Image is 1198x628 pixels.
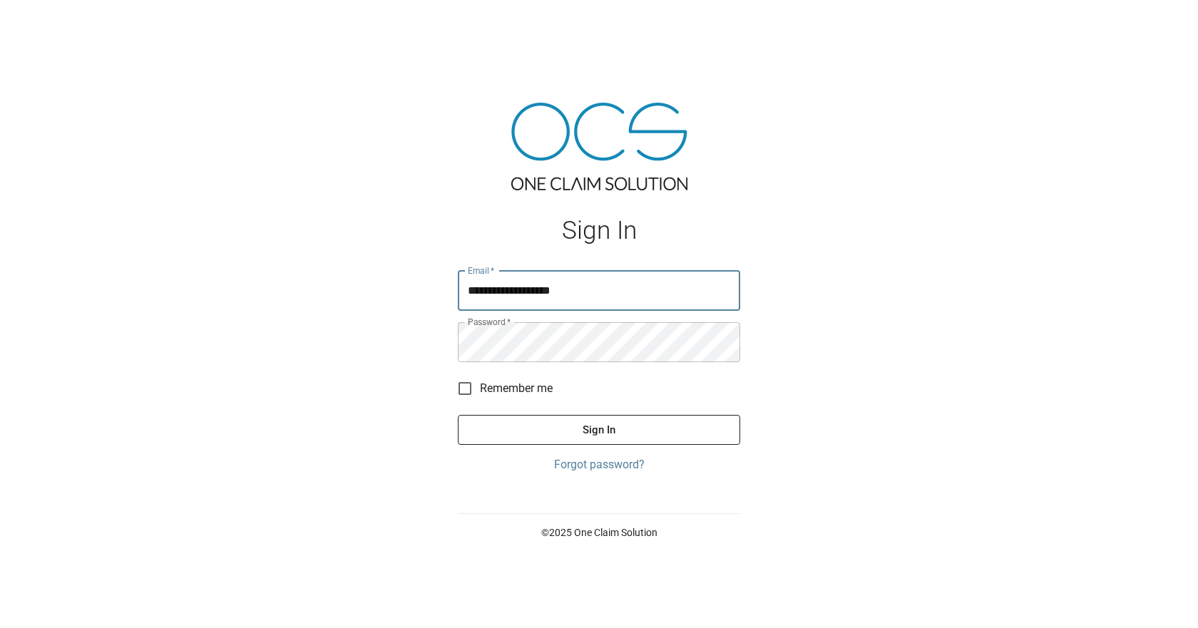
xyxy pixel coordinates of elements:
a: Forgot password? [458,456,740,473]
img: ocs-logo-white-transparent.png [17,9,74,37]
img: ocs-logo-tra.png [511,103,687,190]
span: Remember me [480,380,553,397]
label: Email [468,264,495,277]
label: Password [468,316,511,328]
h1: Sign In [458,216,740,245]
button: Sign In [458,415,740,445]
p: © 2025 One Claim Solution [458,525,740,540]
